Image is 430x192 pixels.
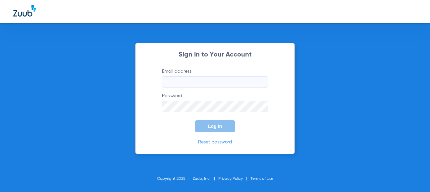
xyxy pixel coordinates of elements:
[162,68,268,88] label: Email address
[157,175,193,182] li: Copyright 2025
[195,120,235,132] button: Log In
[250,177,273,181] a: Terms of Use
[208,124,222,129] span: Log In
[193,175,218,182] li: Zuub, Inc.
[218,177,243,181] a: Privacy Policy
[162,76,268,88] input: Email address
[152,52,278,58] h2: Sign In to Your Account
[13,5,36,17] img: Zuub Logo
[198,140,232,144] a: Reset password
[162,93,268,112] label: Password
[162,101,268,112] input: Password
